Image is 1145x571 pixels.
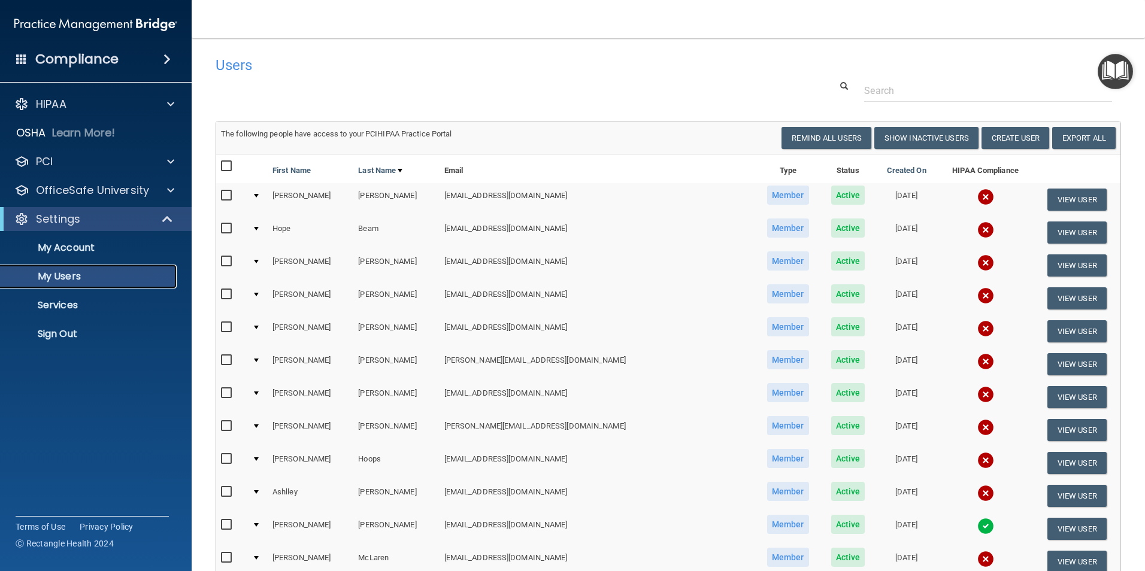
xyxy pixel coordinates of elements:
[14,97,174,111] a: HIPAA
[440,381,756,414] td: [EMAIL_ADDRESS][DOMAIN_NAME]
[831,548,865,567] span: Active
[353,282,439,315] td: [PERSON_NAME]
[831,449,865,468] span: Active
[1047,485,1107,507] button: View User
[1052,127,1116,149] a: Export All
[268,447,353,479] td: [PERSON_NAME]
[440,216,756,249] td: [EMAIL_ADDRESS][DOMAIN_NAME]
[268,479,353,512] td: Ashlley
[221,129,452,138] span: The following people have access to your PCIHIPAA Practice Portal
[16,521,65,533] a: Terms of Use
[977,485,994,502] img: cross.ca9f0e7f.svg
[440,447,756,479] td: [EMAIL_ADDRESS][DOMAIN_NAME]
[268,282,353,315] td: [PERSON_NAME]
[767,449,809,468] span: Member
[268,381,353,414] td: [PERSON_NAME]
[864,80,1112,102] input: Search
[353,512,439,545] td: [PERSON_NAME]
[767,317,809,336] span: Member
[1047,189,1107,211] button: View User
[874,127,979,149] button: Show Inactive Users
[440,249,756,282] td: [EMAIL_ADDRESS][DOMAIN_NAME]
[977,353,994,370] img: cross.ca9f0e7f.svg
[440,479,756,512] td: [EMAIL_ADDRESS][DOMAIN_NAME]
[353,479,439,512] td: [PERSON_NAME]
[831,350,865,369] span: Active
[440,282,756,315] td: [EMAIL_ADDRESS][DOMAIN_NAME]
[831,284,865,303] span: Active
[268,512,353,545] td: [PERSON_NAME]
[831,251,865,271] span: Active
[353,216,439,249] td: Beam
[440,348,756,381] td: [PERSON_NAME][EMAIL_ADDRESS][DOMAIN_NAME]
[268,348,353,381] td: [PERSON_NAME]
[977,419,994,436] img: cross.ca9f0e7f.svg
[887,163,926,178] a: Created On
[216,57,737,73] h4: Users
[876,282,938,315] td: [DATE]
[1047,518,1107,540] button: View User
[52,126,116,140] p: Learn More!
[767,416,809,435] span: Member
[16,537,114,549] span: Ⓒ Rectangle Health 2024
[767,515,809,534] span: Member
[35,51,119,68] h4: Compliance
[1047,287,1107,309] button: View User
[937,154,1033,183] th: HIPAA Compliance
[977,551,994,567] img: cross.ca9f0e7f.svg
[440,512,756,545] td: [EMAIL_ADDRESS][DOMAIN_NAME]
[781,127,871,149] button: Remind All Users
[831,416,865,435] span: Active
[1047,419,1107,441] button: View User
[876,381,938,414] td: [DATE]
[1098,54,1133,89] button: Open Resource Center
[268,315,353,348] td: [PERSON_NAME]
[831,482,865,501] span: Active
[440,414,756,447] td: [PERSON_NAME][EMAIL_ADDRESS][DOMAIN_NAME]
[831,218,865,238] span: Active
[1047,320,1107,342] button: View User
[36,97,66,111] p: HIPAA
[353,381,439,414] td: [PERSON_NAME]
[876,348,938,381] td: [DATE]
[353,348,439,381] td: [PERSON_NAME]
[358,163,402,178] a: Last Name
[1047,353,1107,375] button: View User
[756,154,820,183] th: Type
[876,183,938,216] td: [DATE]
[831,515,865,534] span: Active
[767,284,809,303] span: Member
[353,315,439,348] td: [PERSON_NAME]
[767,186,809,205] span: Member
[876,512,938,545] td: [DATE]
[977,221,994,238] img: cross.ca9f0e7f.svg
[876,315,938,348] td: [DATE]
[8,299,171,311] p: Services
[80,521,134,533] a: Privacy Policy
[14,212,174,226] a: Settings
[14,183,174,198] a: OfficeSafe University
[831,317,865,336] span: Active
[977,287,994,304] img: cross.ca9f0e7f.svg
[876,414,938,447] td: [DATE]
[1047,386,1107,408] button: View User
[268,249,353,282] td: [PERSON_NAME]
[831,186,865,205] span: Active
[1047,221,1107,244] button: View User
[440,315,756,348] td: [EMAIL_ADDRESS][DOMAIN_NAME]
[767,383,809,402] span: Member
[36,212,80,226] p: Settings
[268,183,353,216] td: [PERSON_NAME]
[767,548,809,567] span: Member
[767,251,809,271] span: Member
[353,447,439,479] td: Hoops
[14,154,174,169] a: PCI
[16,126,46,140] p: OSHA
[268,414,353,447] td: [PERSON_NAME]
[767,482,809,501] span: Member
[977,320,994,337] img: cross.ca9f0e7f.svg
[8,328,171,340] p: Sign Out
[831,383,865,402] span: Active
[8,242,171,254] p: My Account
[876,216,938,249] td: [DATE]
